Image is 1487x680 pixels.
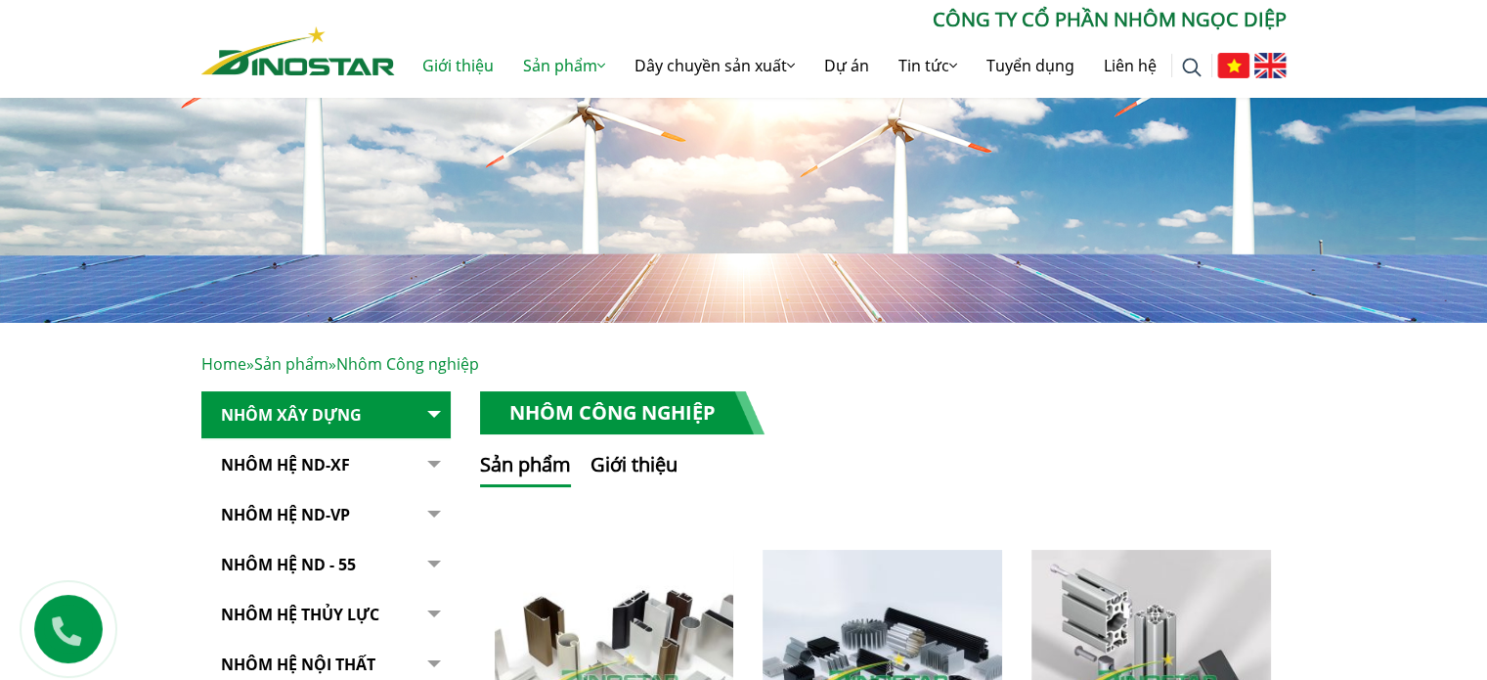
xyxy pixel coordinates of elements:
[395,5,1287,34] p: CÔNG TY CỔ PHẦN NHÔM NGỌC DIỆP
[254,353,328,375] a: Sản phẩm
[1182,58,1202,77] img: search
[201,26,395,75] img: Nhôm Dinostar
[972,34,1089,97] a: Tuyển dụng
[508,34,620,97] a: Sản phẩm
[620,34,809,97] a: Dây chuyền sản xuất
[884,34,972,97] a: Tin tức
[408,34,508,97] a: Giới thiệu
[480,450,571,487] button: Sản phẩm
[590,450,678,487] button: Giới thiệu
[201,491,451,539] a: Nhôm Hệ ND-VP
[201,353,479,375] span: » »
[480,391,765,434] h1: Nhôm Công nghiệp
[201,353,246,375] a: Home
[336,353,479,375] span: Nhôm Công nghiệp
[809,34,884,97] a: Dự án
[1217,53,1249,78] img: Tiếng Việt
[1089,34,1171,97] a: Liên hệ
[201,391,451,439] a: Nhôm Xây dựng
[201,591,451,639] a: Nhôm hệ thủy lực
[1254,53,1287,78] img: English
[201,541,451,589] a: NHÔM HỆ ND - 55
[201,441,451,489] a: Nhôm Hệ ND-XF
